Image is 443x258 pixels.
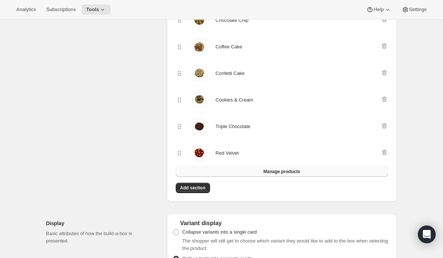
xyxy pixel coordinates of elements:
img: Cookies & Cream [192,93,207,107]
button: Help [362,4,395,15]
button: Tools [82,4,111,15]
img: Confetti Cake [192,66,207,81]
button: Analytics [12,4,40,15]
div: Confetti Cake [216,70,245,77]
div: Cookies & Cream [216,96,253,104]
div: Open Intercom Messenger [418,226,436,243]
span: The shopper will still get to choose which variant they would like to add to the box when selecti... [182,238,388,251]
p: Basic attributes of how the build-a-box is presented. [46,230,155,245]
span: Subscriptions [46,7,76,13]
div: Coffee Cake [216,43,242,51]
div: Red Velvet [216,149,239,157]
div: Triple Chocolate [216,123,250,130]
span: Help [374,7,384,13]
span: Settings [409,7,427,13]
div: Chocolate Chip [216,17,248,24]
span: Tools [86,7,99,13]
span: Collapse variants into a single card [182,229,257,235]
button: Settings [397,4,431,15]
button: Subscriptions [42,4,80,15]
span: Analytics [16,7,36,13]
div: Variant display [173,220,391,227]
img: Red Velvet [192,146,207,161]
span: Add section [180,185,206,191]
img: Triple Chocolate [192,119,207,134]
button: Manage products [176,166,388,177]
img: Coffee Cake [192,39,207,54]
span: Manage products [263,169,300,175]
button: Add section [176,183,210,193]
h2: Display [46,220,155,227]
